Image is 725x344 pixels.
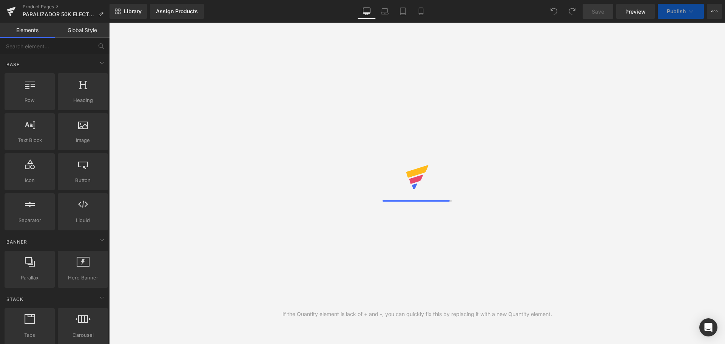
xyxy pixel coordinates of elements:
button: Redo [565,4,580,19]
span: Text Block [7,136,52,144]
span: Parallax [7,274,52,282]
span: Image [60,136,106,144]
a: Desktop [358,4,376,19]
div: Assign Products [156,8,198,14]
a: Preview [616,4,655,19]
a: Mobile [412,4,430,19]
span: Library [124,8,142,15]
span: Carousel [60,331,106,339]
span: PARALIZADOR 50K ELECTROSHOCK CON LINTERNA [23,11,95,17]
a: Tablet [394,4,412,19]
span: Button [60,176,106,184]
a: Laptop [376,4,394,19]
button: Publish [658,4,704,19]
a: New Library [110,4,147,19]
span: Hero Banner [60,274,106,282]
span: Save [592,8,604,15]
span: Base [6,61,20,68]
span: Publish [667,8,686,14]
div: If the Quantity element is lack of + and -, you can quickly fix this by replacing it with a new Q... [282,310,552,318]
span: Banner [6,238,28,245]
span: Preview [625,8,646,15]
div: Open Intercom Messenger [699,318,717,336]
button: Undo [546,4,561,19]
span: Liquid [60,216,106,224]
span: Heading [60,96,106,104]
span: Row [7,96,52,104]
span: Separator [7,216,52,224]
a: Product Pages [23,4,110,10]
a: Global Style [55,23,110,38]
span: Icon [7,176,52,184]
button: More [707,4,722,19]
span: Tabs [7,331,52,339]
span: Stack [6,296,24,303]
